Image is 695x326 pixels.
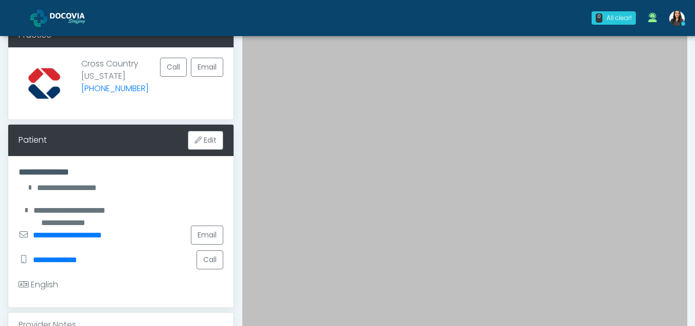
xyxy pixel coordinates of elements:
a: Docovia [30,1,101,35]
a: Email [191,226,223,245]
img: Docovia [30,10,47,27]
img: Provider image [19,58,70,109]
a: Email [191,58,223,77]
a: [PHONE_NUMBER] [81,82,149,94]
div: 0 [596,13,602,23]
div: English [19,279,58,291]
img: Viral Patel [669,11,685,26]
p: Cross Country [US_STATE] [81,58,149,101]
button: Call [197,250,223,269]
button: Call [160,58,187,77]
button: Edit [188,131,223,150]
img: Docovia [50,13,101,23]
a: 0 All clear! [585,7,642,29]
div: Patient [19,134,47,146]
div: All clear! [607,13,632,23]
